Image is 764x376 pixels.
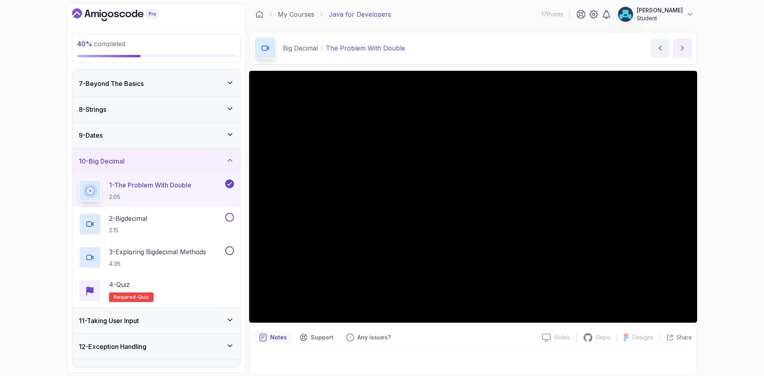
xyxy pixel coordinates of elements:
span: completed [77,40,125,48]
button: 9-Dates [72,123,240,148]
h3: 8 - Strings [79,105,106,114]
button: Feedback button [341,331,396,344]
button: Support button [295,331,338,344]
p: Support [311,333,333,341]
p: 2:05 [109,193,191,201]
h3: 9 - Dates [79,131,103,140]
p: The Problem With Double [326,43,405,53]
button: 10-Big Decimal [72,148,240,174]
p: 1 - The Problem With Double [109,180,191,190]
span: quiz [138,294,149,300]
h3: 10 - Big Decimal [79,156,125,166]
button: 2-Bigdecimal2:15 [79,213,234,235]
button: 1-The Problem With Double2:05 [79,179,234,202]
p: Big Decimal [283,43,318,53]
button: Share [660,333,692,341]
p: Repo [596,333,610,341]
span: 40 % [77,40,92,48]
p: Slides [554,333,570,341]
p: 4 - Quiz [109,280,130,289]
p: Any issues? [357,333,391,341]
p: Student [637,14,683,22]
p: [PERSON_NAME] [637,6,683,14]
span: Required- [114,294,138,300]
h3: 12 - Exception Handling [79,342,146,351]
button: 12-Exception Handling [72,334,240,359]
button: previous content [651,39,670,58]
button: 3-Exploring Bigdecimal Methods4:36 [79,246,234,269]
a: My Courses [278,10,314,19]
p: 2 - Bigdecimal [109,214,147,223]
button: next content [673,39,692,58]
p: Share [676,333,692,341]
a: Dashboard [255,10,263,18]
button: 11-Taking User Input [72,308,240,333]
h3: 7 - Beyond The Basics [79,79,144,88]
p: 2:15 [109,226,147,234]
p: 3 - Exploring Bigdecimal Methods [109,247,206,257]
p: Designs [632,333,653,341]
p: Notes [270,333,287,341]
button: notes button [254,331,292,344]
button: 7-Beyond The Basics [72,71,240,96]
button: 8-Strings [72,97,240,122]
p: Java for Developers [329,10,391,19]
p: 17 Points [542,10,563,18]
iframe: 1 - The Problem With double [249,71,697,323]
button: user profile image[PERSON_NAME]Student [618,6,694,22]
button: 4-QuizRequired-quiz [79,280,234,302]
h3: 11 - Taking User Input [79,316,139,325]
a: Dashboard [72,8,177,21]
img: user profile image [618,7,633,22]
p: 4:36 [109,260,206,268]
